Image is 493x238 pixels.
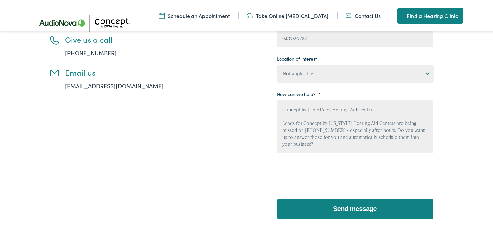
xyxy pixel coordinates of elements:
[277,160,377,186] iframe: reCAPTCHA
[159,11,230,18] a: Schedule an Appointment
[65,47,117,56] a: [PHONE_NUMBER]
[247,11,253,18] img: utility icon
[277,198,433,218] input: Send message
[277,54,317,60] label: Location of Interest
[397,7,463,22] a: Find a Hearing Clinic
[65,80,164,89] a: [EMAIL_ADDRESS][DOMAIN_NAME]
[277,90,321,96] label: How can we help?
[65,34,184,43] h3: Give us a call
[346,11,351,18] img: utility icon
[65,66,184,76] h3: Email us
[277,29,433,46] input: (XXX) XXX - XXXX
[397,11,403,18] img: utility icon
[247,11,328,18] a: Take Online [MEDICAL_DATA]
[159,11,165,18] img: A calendar icon to schedule an appointment at Concept by Iowa Hearing.
[346,11,381,18] a: Contact Us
